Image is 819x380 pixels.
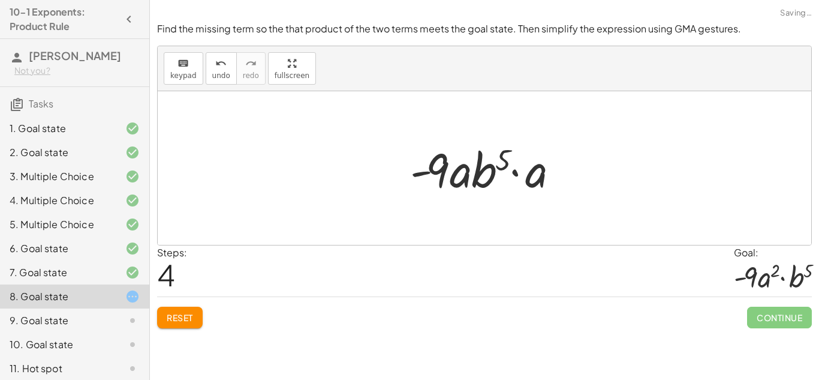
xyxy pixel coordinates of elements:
[10,337,106,352] div: 10. Goal state
[10,241,106,256] div: 6. Goal state
[125,193,140,208] i: Task finished and correct.
[734,246,812,260] div: Goal:
[125,313,140,328] i: Task not started.
[10,5,118,34] h4: 10-1 Exponents: Product Rule
[125,217,140,232] i: Task finished and correct.
[125,361,140,376] i: Task not started.
[245,56,257,71] i: redo
[215,56,227,71] i: undo
[125,145,140,160] i: Task finished and correct.
[125,169,140,184] i: Task finished and correct.
[29,49,121,62] span: [PERSON_NAME]
[170,71,197,80] span: keypad
[167,312,193,323] span: Reset
[14,65,140,77] div: Not you?
[125,121,140,136] i: Task finished and correct.
[268,52,316,85] button: fullscreen
[780,7,812,19] span: Saving…
[212,71,230,80] span: undo
[275,71,309,80] span: fullscreen
[10,313,106,328] div: 9. Goal state
[125,241,140,256] i: Task finished and correct.
[10,217,106,232] div: 5. Multiple Choice
[125,289,140,304] i: Task started.
[29,97,53,110] span: Tasks
[125,337,140,352] i: Task not started.
[10,193,106,208] div: 4. Multiple Choice
[10,169,106,184] div: 3. Multiple Choice
[177,56,189,71] i: keyboard
[10,121,106,136] div: 1. Goal state
[10,289,106,304] div: 8. Goal state
[10,361,106,376] div: 11. Hot spot
[10,145,106,160] div: 2. Goal state
[157,246,187,259] label: Steps:
[236,52,266,85] button: redoredo
[206,52,237,85] button: undoundo
[157,22,812,36] p: Find the missing term so the that product of the two terms meets the goal state. Then simplify th...
[243,71,259,80] span: redo
[157,307,203,328] button: Reset
[125,265,140,280] i: Task finished and correct.
[10,265,106,280] div: 7. Goal state
[157,256,175,293] span: 4
[164,52,203,85] button: keyboardkeypad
